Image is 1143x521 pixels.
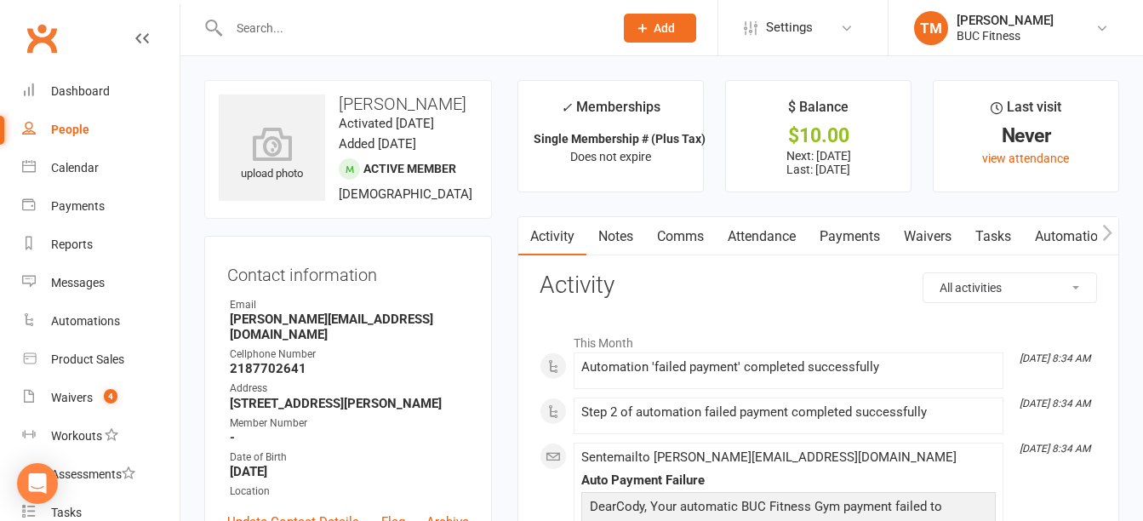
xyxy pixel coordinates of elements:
[20,17,63,60] a: Clubworx
[339,116,434,131] time: Activated [DATE]
[766,9,813,47] span: Settings
[22,455,180,494] a: Assessments
[540,325,1097,352] li: This Month
[22,417,180,455] a: Workouts
[22,72,180,111] a: Dashboard
[963,217,1023,256] a: Tasks
[104,389,117,404] span: 4
[581,473,996,488] div: Auto Payment Failure
[51,314,120,328] div: Automations
[645,217,716,256] a: Comms
[51,123,89,136] div: People
[540,272,1097,299] h3: Activity
[586,217,645,256] a: Notes
[957,28,1054,43] div: BUC Fitness
[339,186,472,202] span: [DEMOGRAPHIC_DATA]
[230,415,469,432] div: Member Number
[51,199,105,213] div: Payments
[230,449,469,466] div: Date of Birth
[339,136,416,152] time: Added [DATE]
[22,264,180,302] a: Messages
[51,429,102,443] div: Workouts
[22,149,180,187] a: Calendar
[22,379,180,417] a: Waivers 4
[561,96,660,128] div: Memberships
[22,302,180,341] a: Automations
[914,11,948,45] div: TM
[230,346,469,363] div: Cellphone Number
[741,127,895,145] div: $10.00
[219,127,325,183] div: upload photo
[518,217,586,256] a: Activity
[581,360,996,375] div: Automation 'failed payment' completed successfully
[51,276,105,289] div: Messages
[51,506,82,519] div: Tasks
[51,238,93,251] div: Reports
[219,94,477,113] h3: [PERSON_NAME]
[230,464,469,479] strong: [DATE]
[982,152,1069,165] a: view attendance
[949,127,1103,145] div: Never
[17,463,58,504] div: Open Intercom Messenger
[561,100,572,116] i: ✓
[991,96,1061,127] div: Last visit
[230,430,469,445] strong: -
[230,297,469,313] div: Email
[230,361,469,376] strong: 2187702641
[534,132,706,146] strong: Single Membership # (Plus Tax)
[51,467,135,481] div: Assessments
[1020,398,1090,409] i: [DATE] 8:34 AM
[51,352,124,366] div: Product Sales
[224,16,602,40] input: Search...
[892,217,963,256] a: Waivers
[957,13,1054,28] div: [PERSON_NAME]
[581,405,996,420] div: Step 2 of automation failed payment completed successfully
[570,150,651,163] span: Does not expire
[230,484,469,500] div: Location
[363,162,456,175] span: Active member
[1023,217,1124,256] a: Automations
[230,381,469,397] div: Address
[51,161,99,175] div: Calendar
[22,341,180,379] a: Product Sales
[51,84,110,98] div: Dashboard
[624,14,696,43] button: Add
[22,187,180,226] a: Payments
[1020,352,1090,364] i: [DATE] 8:34 AM
[654,21,675,35] span: Add
[51,391,93,404] div: Waivers
[1020,443,1090,455] i: [DATE] 8:34 AM
[741,149,895,176] p: Next: [DATE] Last: [DATE]
[808,217,892,256] a: Payments
[788,96,849,127] div: $ Balance
[581,449,957,465] span: Sent email to [PERSON_NAME][EMAIL_ADDRESS][DOMAIN_NAME]
[716,217,808,256] a: Attendance
[22,111,180,149] a: People
[227,259,469,284] h3: Contact information
[22,226,180,264] a: Reports
[230,312,469,342] strong: [PERSON_NAME][EMAIL_ADDRESS][DOMAIN_NAME]
[230,396,469,411] strong: [STREET_ADDRESS][PERSON_NAME]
